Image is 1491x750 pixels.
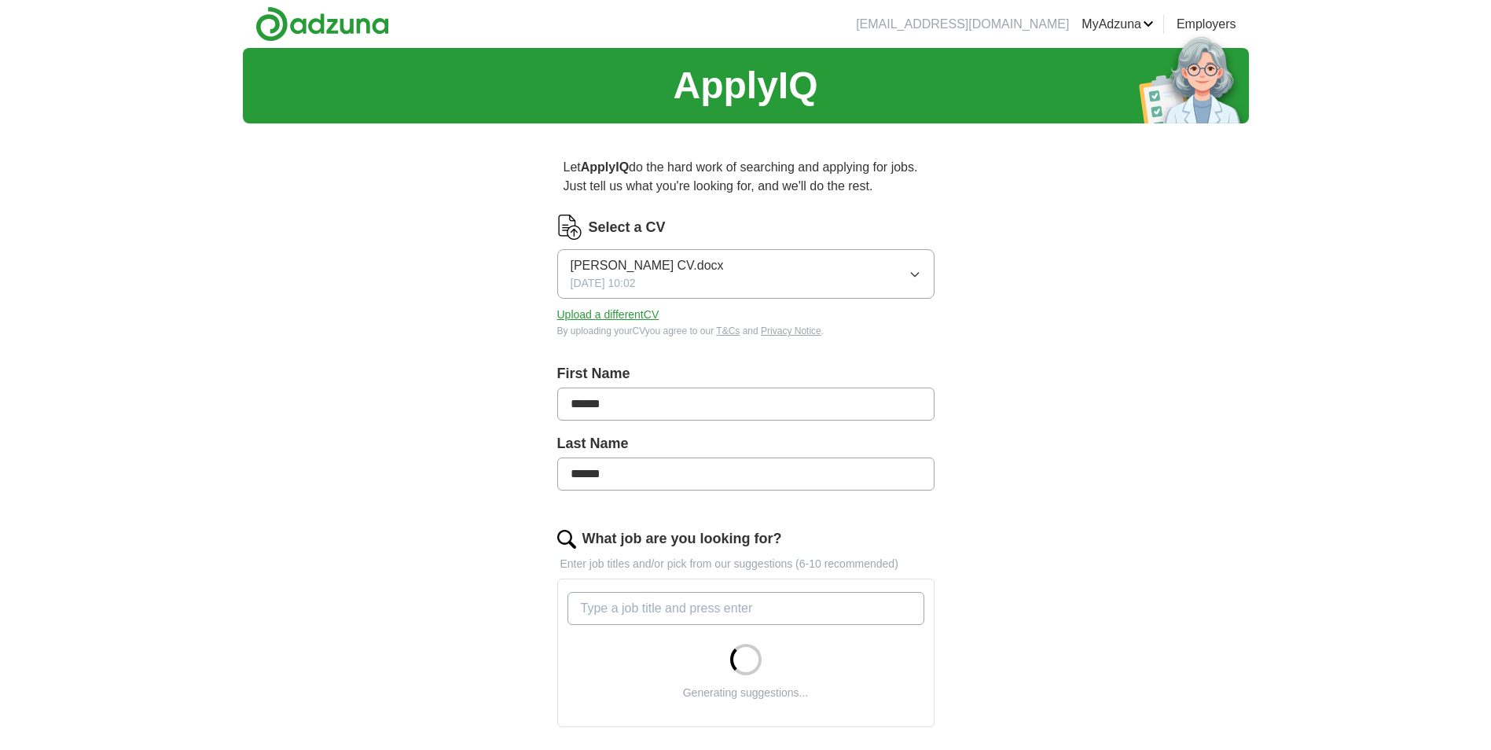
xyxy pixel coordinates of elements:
[1177,15,1236,34] a: Employers
[557,530,576,549] img: search.png
[716,325,740,336] a: T&Cs
[557,215,582,240] img: CV Icon
[557,433,935,454] label: Last Name
[673,57,817,114] h1: ApplyIQ
[557,363,935,384] label: First Name
[557,249,935,299] button: [PERSON_NAME] CV.docx[DATE] 10:02
[571,275,636,292] span: [DATE] 10:02
[582,528,782,550] label: What job are you looking for?
[571,256,724,275] span: [PERSON_NAME] CV.docx
[856,15,1069,34] li: [EMAIL_ADDRESS][DOMAIN_NAME]
[557,307,659,323] button: Upload a differentCV
[557,152,935,202] p: Let do the hard work of searching and applying for jobs. Just tell us what you're looking for, an...
[557,556,935,572] p: Enter job titles and/or pick from our suggestions (6-10 recommended)
[255,6,389,42] img: Adzuna logo
[589,217,666,238] label: Select a CV
[683,685,809,701] div: Generating suggestions...
[581,160,629,174] strong: ApplyIQ
[761,325,821,336] a: Privacy Notice
[567,592,924,625] input: Type a job title and press enter
[557,324,935,338] div: By uploading your CV you agree to our and .
[1082,15,1154,34] a: MyAdzuna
